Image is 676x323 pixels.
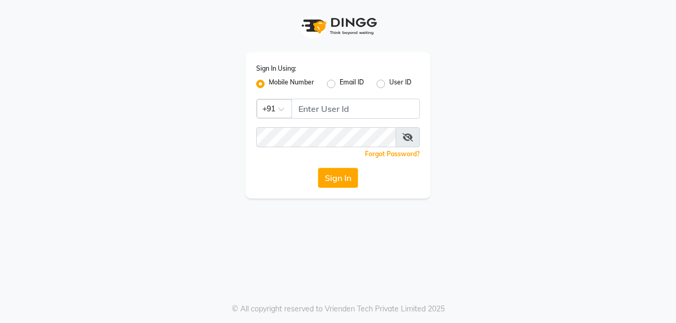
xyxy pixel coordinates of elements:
[318,168,358,188] button: Sign In
[292,99,420,119] input: Username
[389,78,411,90] label: User ID
[296,11,380,42] img: logo1.svg
[365,150,420,158] a: Forgot Password?
[256,64,296,73] label: Sign In Using:
[340,78,364,90] label: Email ID
[269,78,314,90] label: Mobile Number
[256,127,396,147] input: Username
